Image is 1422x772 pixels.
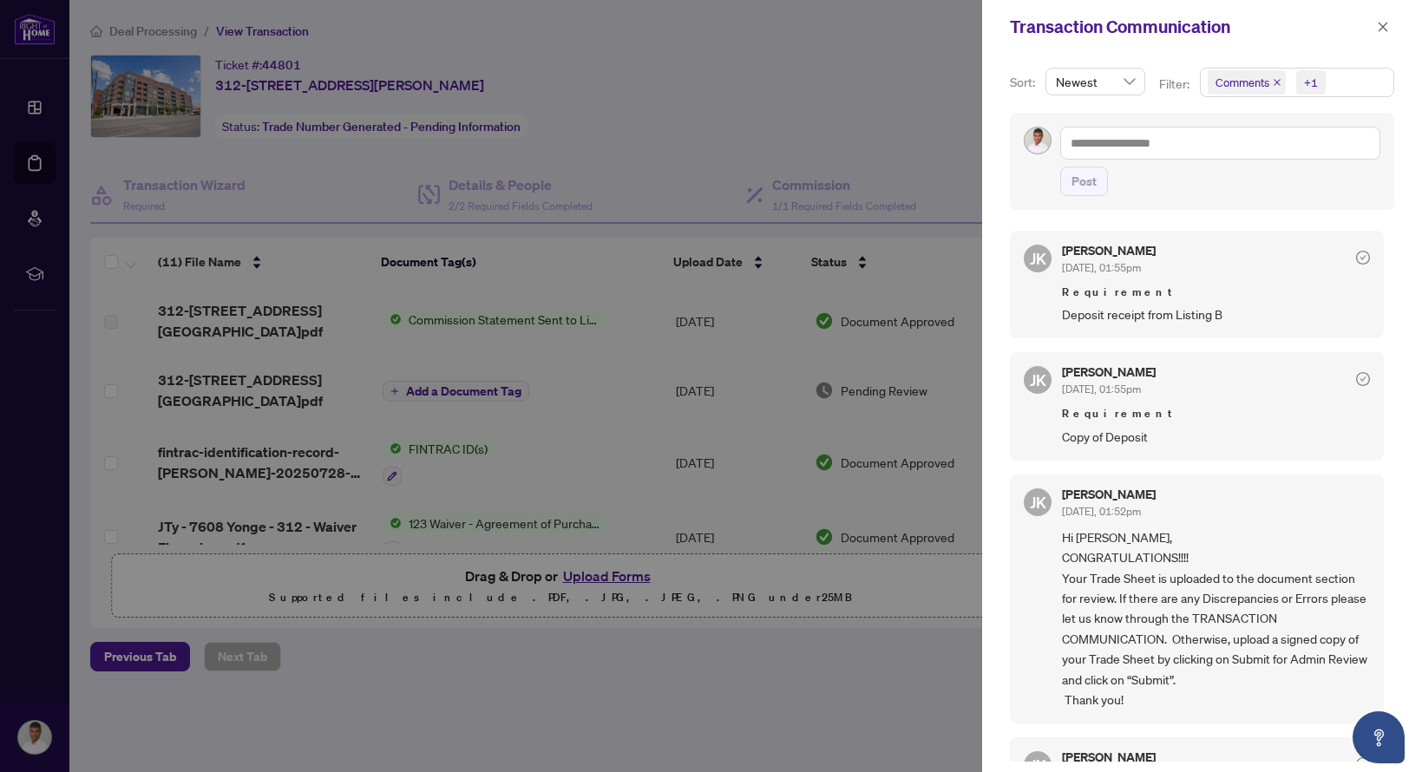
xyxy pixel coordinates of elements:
h5: [PERSON_NAME] [1062,751,1156,763]
h5: [PERSON_NAME] [1062,488,1156,500]
button: Post [1060,167,1108,196]
span: check-circle [1356,372,1370,386]
span: [DATE], 01:55pm [1062,383,1141,396]
span: check-circle [1356,757,1370,771]
span: JK [1030,246,1046,271]
span: Requirement [1062,284,1370,301]
span: check-circle [1356,251,1370,265]
span: Deposit receipt from Listing B [1062,304,1370,324]
div: +1 [1304,74,1318,91]
span: close [1273,78,1281,87]
span: Comments [1208,70,1286,95]
span: [DATE], 01:52pm [1062,505,1141,518]
span: Hi [PERSON_NAME], CONGRATULATIONS!!!! Your Trade Sheet is uploaded to the document section for re... [1062,527,1370,710]
p: Sort: [1010,73,1039,92]
span: close [1377,21,1389,33]
span: Comments [1216,74,1269,91]
span: JK [1030,368,1046,392]
span: JK [1030,490,1046,514]
span: Copy of Deposit [1062,427,1370,447]
span: Newest [1056,69,1135,95]
p: Filter: [1159,75,1192,94]
button: Open asap [1353,711,1405,763]
span: Requirement [1062,405,1370,422]
span: [DATE], 01:55pm [1062,261,1141,274]
h5: [PERSON_NAME] [1062,245,1156,257]
h5: [PERSON_NAME] [1062,366,1156,378]
div: Transaction Communication [1010,14,1372,40]
img: Profile Icon [1025,128,1051,154]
